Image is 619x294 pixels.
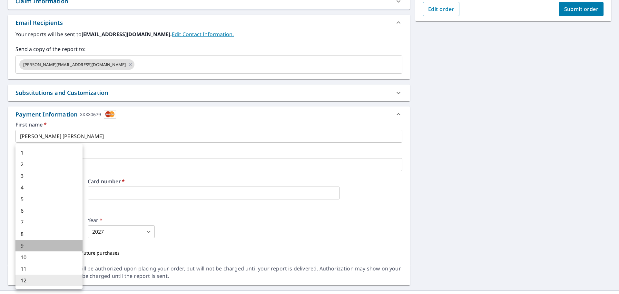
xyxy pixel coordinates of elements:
[15,205,83,217] li: 6
[15,251,83,263] li: 10
[15,193,83,205] li: 5
[15,275,83,286] li: 12
[15,182,83,193] li: 4
[15,158,83,170] li: 2
[15,240,83,251] li: 9
[15,263,83,275] li: 11
[15,217,83,228] li: 7
[15,228,83,240] li: 8
[15,170,83,182] li: 3
[15,147,83,158] li: 1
